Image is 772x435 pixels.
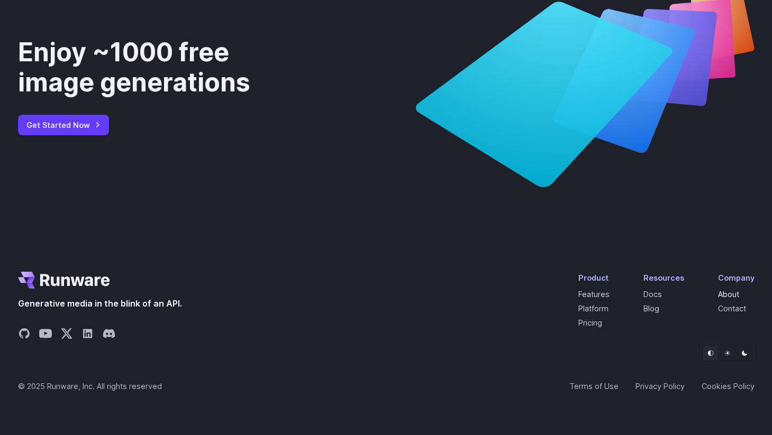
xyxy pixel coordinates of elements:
[718,304,746,313] a: Contact
[18,297,182,311] span: Generative media in the blink of an API.
[737,346,752,360] button: Dark
[18,380,162,392] span: © 2025 Runware, Inc. All rights reserved
[569,380,619,392] a: Terms of Use
[635,380,685,392] a: Privacy Policy
[643,290,662,299] a: Docs
[60,327,73,343] a: Share on X
[18,115,109,135] a: Get Started Now
[643,304,659,313] a: Blog
[720,346,735,360] button: Light
[578,318,602,327] a: Pricing
[578,290,610,299] a: Features
[643,272,684,284] div: Resources
[702,380,755,392] a: Cookies Policy
[39,327,52,343] a: Share on YouTube
[701,343,755,363] ul: Theme selector
[18,327,31,343] a: Share on GitHub
[703,346,718,360] button: Default
[18,37,306,98] div: Enjoy ~1000 free image generations
[81,327,94,343] a: Share on LinkedIn
[18,272,110,289] a: Go to /
[103,327,115,343] a: Share on Discord
[578,304,608,313] a: Platform
[718,290,739,299] a: About
[718,272,755,284] div: Company
[578,272,610,284] div: Product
